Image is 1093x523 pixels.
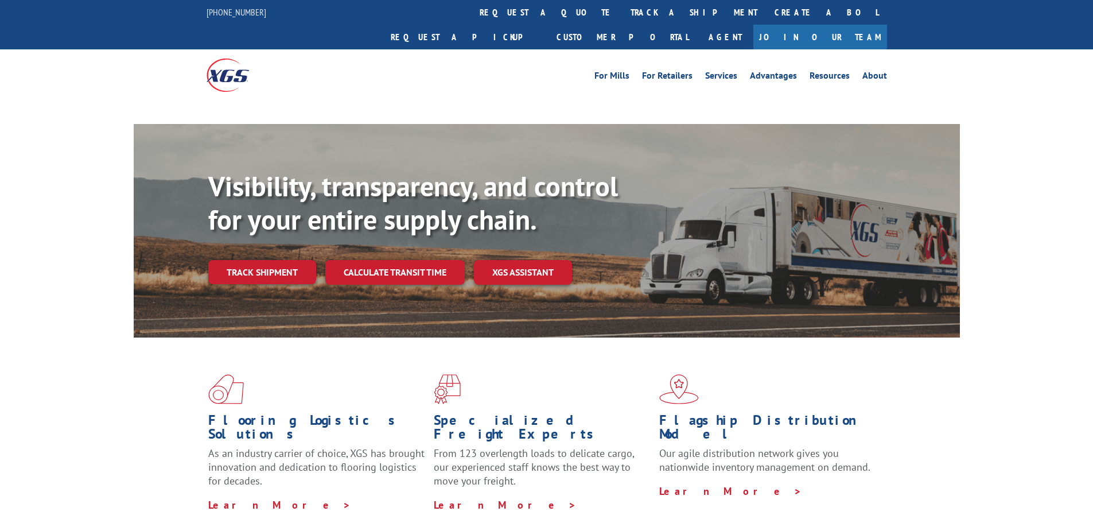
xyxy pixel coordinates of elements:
[705,71,737,84] a: Services
[434,374,461,404] img: xgs-icon-focused-on-flooring-red
[642,71,693,84] a: For Retailers
[659,413,876,447] h1: Flagship Distribution Model
[208,374,244,404] img: xgs-icon-total-supply-chain-intelligence-red
[208,447,425,487] span: As an industry carrier of choice, XGS has brought innovation and dedication to flooring logistics...
[594,71,629,84] a: For Mills
[207,6,266,18] a: [PHONE_NUMBER]
[753,25,887,49] a: Join Our Team
[810,71,850,84] a: Resources
[434,413,651,447] h1: Specialized Freight Experts
[208,498,351,512] a: Learn More >
[659,447,870,474] span: Our agile distribution network gives you nationwide inventory management on demand.
[208,168,618,237] b: Visibility, transparency, and control for your entire supply chain.
[434,447,651,498] p: From 123 overlength loads to delicate cargo, our experienced staff knows the best way to move you...
[325,260,465,285] a: Calculate transit time
[434,498,577,512] a: Learn More >
[659,374,699,404] img: xgs-icon-flagship-distribution-model-red
[862,71,887,84] a: About
[382,25,548,49] a: Request a pickup
[208,413,425,447] h1: Flooring Logistics Solutions
[474,260,572,285] a: XGS ASSISTANT
[208,260,316,284] a: Track shipment
[548,25,697,49] a: Customer Portal
[659,485,802,498] a: Learn More >
[697,25,753,49] a: Agent
[750,71,797,84] a: Advantages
